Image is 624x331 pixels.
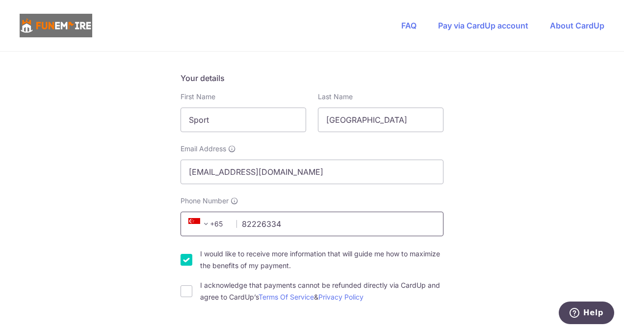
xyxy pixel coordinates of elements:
[181,92,215,102] label: First Name
[200,279,443,303] label: I acknowledge that payments cannot be refunded directly via CardUp and agree to CardUp’s &
[438,21,528,30] a: Pay via CardUp account
[550,21,604,30] a: About CardUp
[401,21,416,30] a: FAQ
[181,160,443,184] input: Email address
[181,196,229,206] span: Phone Number
[181,72,443,84] h5: Your details
[188,218,212,230] span: +65
[185,218,230,230] span: +65
[318,293,364,301] a: Privacy Policy
[181,144,226,154] span: Email Address
[559,302,614,326] iframe: Opens a widget where you can find more information
[318,92,353,102] label: Last Name
[200,248,443,272] label: I would like to receive more information that will guide me how to maximize the benefits of my pa...
[181,108,306,132] input: First name
[318,108,443,132] input: Last name
[259,293,314,301] a: Terms Of Service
